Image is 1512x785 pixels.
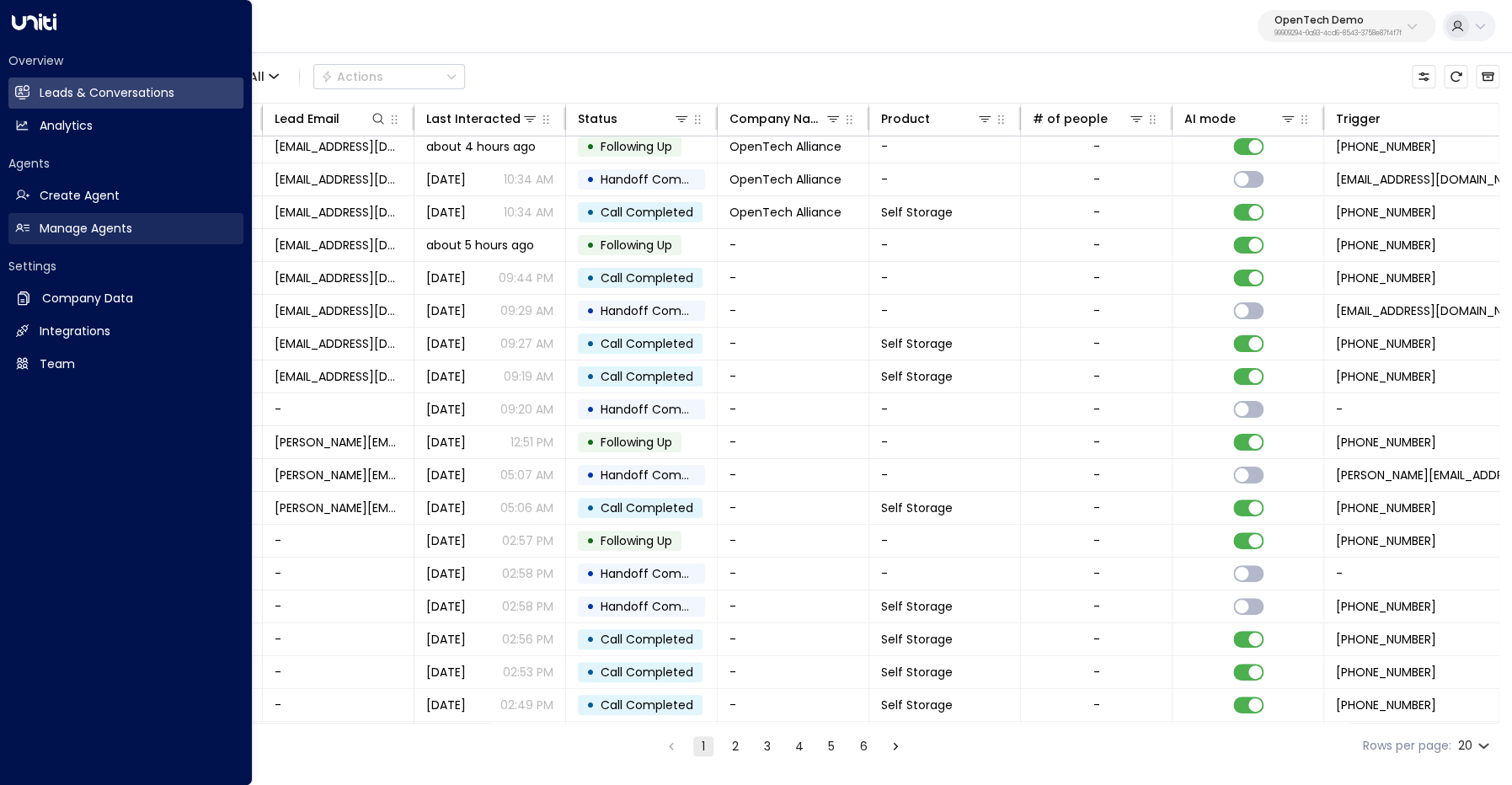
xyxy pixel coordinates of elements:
[1444,65,1467,88] span: Refresh
[426,401,466,418] span: Yesterday
[426,237,534,254] span: about 5 hours ago
[586,592,595,621] div: •
[869,131,1021,163] td: -
[1093,237,1100,254] div: -
[586,362,595,391] div: •
[8,52,243,69] h2: Overview
[869,558,1021,590] td: -
[263,590,414,622] td: -
[1093,401,1100,418] div: -
[1336,109,1381,129] div: Trigger
[1336,697,1436,713] span: +13322372563
[275,368,402,385] span: jloftin@opentechalliance.com
[601,270,693,286] span: Call Completed
[869,163,1021,195] td: -
[601,467,719,483] span: Handoff Completed
[1093,499,1100,516] div: -
[426,565,466,582] span: Sep 29, 2025
[426,631,466,648] span: Sep 29, 2025
[500,467,553,483] p: 05:07 AM
[40,323,110,340] h2: Integrations
[1274,30,1402,37] p: 99909294-0a93-4cd6-8543-3758e87f4f7f
[8,349,243,380] a: Team
[1093,467,1100,483] div: -
[1033,109,1108,129] div: # of people
[426,532,466,549] span: Oct 04, 2025
[275,302,402,319] span: jloftin@opentechalliance.com
[718,229,869,261] td: -
[502,565,553,582] p: 02:58 PM
[586,231,595,259] div: •
[1093,664,1100,681] div: -
[40,355,75,373] h2: Team
[1363,737,1451,755] label: Rows per page:
[40,220,132,238] h2: Manage Agents
[503,664,553,681] p: 02:53 PM
[321,69,383,84] div: Actions
[718,722,869,754] td: -
[601,598,719,615] span: Handoff Completed
[718,656,869,688] td: -
[729,171,841,188] span: OpenTech Alliance
[718,459,869,491] td: -
[757,736,777,756] button: Go to page 3
[1336,138,1436,155] span: +16023595253
[510,434,553,451] p: 12:51 PM
[718,328,869,360] td: -
[504,171,553,188] p: 10:34 AM
[718,262,869,294] td: -
[789,736,809,756] button: Go to page 4
[426,697,466,713] span: Sep 29, 2025
[1184,109,1236,129] div: AI mode
[1093,171,1100,188] div: -
[601,499,693,516] span: Call Completed
[586,494,595,522] div: •
[426,270,466,286] span: Yesterday
[275,109,387,129] div: Lead Email
[586,198,595,227] div: •
[8,283,243,314] a: Company Data
[1336,598,1436,615] span: +13322372563
[601,237,672,254] span: Following Up
[426,302,466,319] span: Yesterday
[504,204,553,221] p: 10:34 AM
[601,434,672,451] span: Following Up
[500,302,553,319] p: 09:29 AM
[263,558,414,590] td: -
[869,459,1021,491] td: -
[869,262,1021,294] td: -
[853,736,874,756] button: Go to page 6
[275,434,402,451] span: james.smith@gmail.com
[500,697,553,713] p: 02:49 PM
[1336,237,1436,254] span: +18287760820
[275,467,402,483] span: james.smith@gmail.com
[601,368,693,385] span: Call Completed
[1093,368,1100,385] div: -
[586,264,595,292] div: •
[500,335,553,352] p: 09:27 AM
[249,70,264,83] span: All
[426,467,466,483] span: Oct 03, 2025
[426,335,466,352] span: Yesterday
[1093,598,1100,615] div: -
[1093,270,1100,286] div: -
[718,689,869,721] td: -
[426,204,466,221] span: Oct 03, 2025
[881,204,953,221] span: Self Storage
[1093,631,1100,648] div: -
[601,631,693,648] span: Call Completed
[586,461,595,489] div: •
[275,237,402,254] span: jloftin@opentechalliance.com
[1476,65,1499,88] button: Archived Leads
[718,525,869,557] td: -
[275,171,402,188] span: tburke@opentechalliance.com
[601,401,719,418] span: Handoff Completed
[586,395,595,424] div: •
[1258,10,1435,42] button: OpenTech Demo99909294-0a93-4cd6-8543-3758e87f4f7f
[586,428,595,457] div: •
[502,532,553,549] p: 02:57 PM
[601,565,719,582] span: Handoff Completed
[881,664,953,681] span: Self Storage
[869,525,1021,557] td: -
[586,691,595,719] div: •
